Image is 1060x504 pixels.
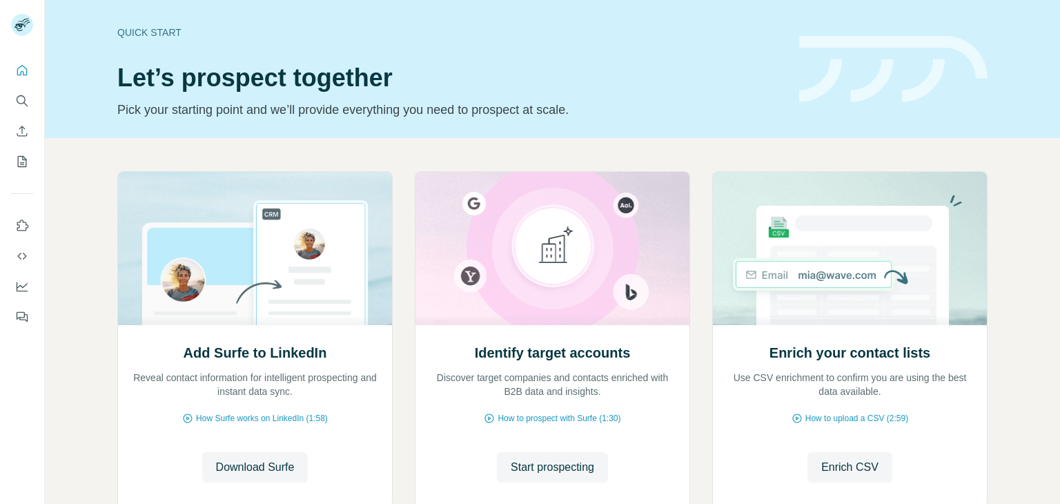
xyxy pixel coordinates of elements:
[11,304,33,329] button: Feedback
[821,459,879,476] span: Enrich CSV
[117,26,783,39] div: Quick start
[117,172,393,325] img: Add Surfe to LinkedIn
[117,100,783,119] p: Pick your starting point and we’ll provide everything you need to prospect at scale.
[769,343,930,362] h2: Enrich your contact lists
[429,371,676,398] p: Discover target companies and contacts enriched with B2B data and insights.
[202,452,308,483] button: Download Surfe
[415,172,690,325] img: Identify target accounts
[11,274,33,299] button: Dashboard
[132,371,378,398] p: Reveal contact information for intelligent prospecting and instant data sync.
[11,244,33,269] button: Use Surfe API
[475,343,631,362] h2: Identify target accounts
[11,213,33,238] button: Use Surfe on LinkedIn
[498,412,620,425] span: How to prospect with Surfe (1:30)
[11,88,33,113] button: Search
[511,459,594,476] span: Start prospecting
[712,172,988,325] img: Enrich your contact lists
[805,412,908,425] span: How to upload a CSV (2:59)
[196,412,328,425] span: How Surfe works on LinkedIn (1:58)
[799,36,988,103] img: banner
[11,149,33,174] button: My lists
[11,58,33,83] button: Quick start
[216,459,295,476] span: Download Surfe
[117,64,783,92] h1: Let’s prospect together
[11,119,33,144] button: Enrich CSV
[184,343,327,362] h2: Add Surfe to LinkedIn
[497,452,608,483] button: Start prospecting
[727,371,973,398] p: Use CSV enrichment to confirm you are using the best data available.
[807,452,892,483] button: Enrich CSV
